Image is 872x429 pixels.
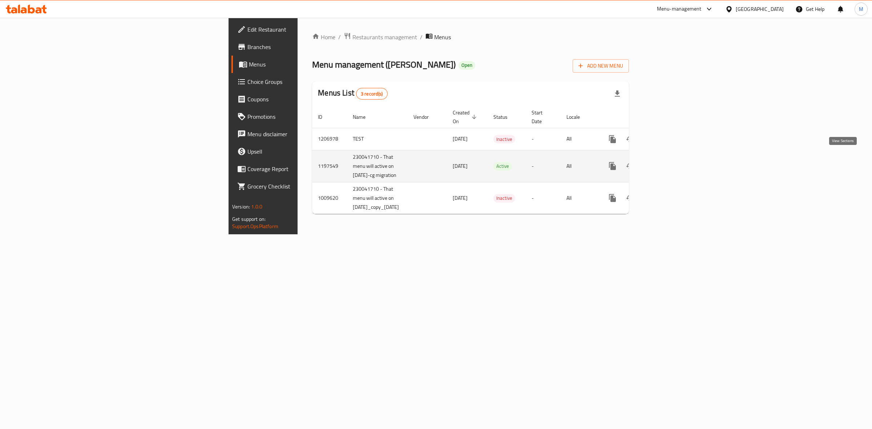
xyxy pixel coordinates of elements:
[347,150,408,182] td: 230041710 - That menu will active on [DATE]-cg migration
[526,128,561,150] td: -
[247,130,368,138] span: Menu disclaimer
[312,32,629,42] nav: breadcrumb
[251,202,262,211] span: 1.0.0
[453,161,468,171] span: [DATE]
[493,135,515,143] span: Inactive
[231,38,374,56] a: Branches
[453,108,479,126] span: Created On
[493,162,512,170] span: Active
[356,88,388,100] div: Total records count
[318,113,332,121] span: ID
[604,189,621,207] button: more
[231,143,374,160] a: Upsell
[356,90,387,97] span: 3 record(s)
[459,61,475,70] div: Open
[347,128,408,150] td: TEST
[247,25,368,34] span: Edit Restaurant
[231,56,374,73] a: Menus
[604,130,621,148] button: more
[231,160,374,178] a: Coverage Report
[566,113,589,121] span: Locale
[598,106,679,128] th: Actions
[247,95,368,104] span: Coupons
[604,157,621,175] button: more
[526,182,561,214] td: -
[231,90,374,108] a: Coupons
[561,128,598,150] td: All
[231,73,374,90] a: Choice Groups
[621,157,639,175] button: Change Status
[493,162,512,171] div: Active
[434,33,451,41] span: Menus
[493,194,515,202] span: Inactive
[453,134,468,143] span: [DATE]
[859,5,863,13] span: M
[459,62,475,68] span: Open
[609,85,626,102] div: Export file
[413,113,438,121] span: Vendor
[493,194,515,203] div: Inactive
[657,5,702,13] div: Menu-management
[532,108,552,126] span: Start Date
[312,106,679,214] table: enhanced table
[453,193,468,203] span: [DATE]
[352,33,417,41] span: Restaurants management
[318,88,387,100] h2: Menus List
[231,178,374,195] a: Grocery Checklist
[420,33,423,41] li: /
[247,43,368,51] span: Branches
[561,182,598,214] td: All
[231,21,374,38] a: Edit Restaurant
[247,77,368,86] span: Choice Groups
[312,56,456,73] span: Menu management ( [PERSON_NAME] )
[232,214,266,224] span: Get support on:
[344,32,417,42] a: Restaurants management
[561,150,598,182] td: All
[621,189,639,207] button: Change Status
[232,222,278,231] a: Support.OpsPlatform
[247,165,368,173] span: Coverage Report
[231,125,374,143] a: Menu disclaimer
[736,5,784,13] div: [GEOGRAPHIC_DATA]
[247,182,368,191] span: Grocery Checklist
[249,60,368,69] span: Menus
[573,59,629,73] button: Add New Menu
[621,130,639,148] button: Change Status
[347,182,408,214] td: 230041710 - That menu will active on [DATE]_copy_[DATE]
[247,147,368,156] span: Upsell
[247,112,368,121] span: Promotions
[493,113,517,121] span: Status
[231,108,374,125] a: Promotions
[353,113,375,121] span: Name
[578,61,623,70] span: Add New Menu
[526,150,561,182] td: -
[232,202,250,211] span: Version:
